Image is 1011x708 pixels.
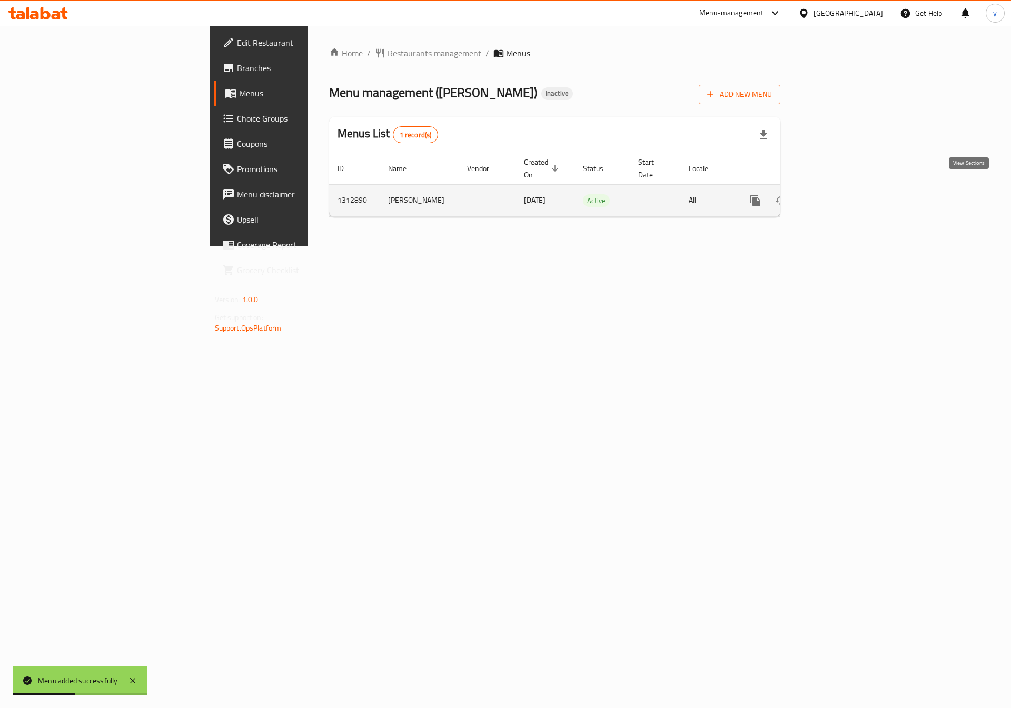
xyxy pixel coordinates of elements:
span: Name [388,162,420,175]
span: ID [338,162,358,175]
span: Branches [237,62,370,74]
div: Active [583,194,610,207]
li: / [485,47,489,59]
span: Created On [524,156,562,181]
a: Support.OpsPlatform [215,321,282,335]
button: Change Status [768,188,794,213]
span: Start Date [638,156,668,181]
a: Choice Groups [214,106,379,131]
div: Menu added successfully [38,675,118,686]
span: Active [583,195,610,207]
div: [GEOGRAPHIC_DATA] [814,7,883,19]
td: - [630,184,680,216]
a: Upsell [214,207,379,232]
div: Export file [751,122,776,147]
a: Menu disclaimer [214,182,379,207]
span: Restaurants management [388,47,481,59]
span: Get support on: [215,311,263,324]
div: Total records count [393,126,439,143]
span: Status [583,162,617,175]
span: y [993,7,997,19]
span: Grocery Checklist [237,264,370,276]
span: Menus [239,87,370,99]
span: Menu disclaimer [237,188,370,201]
span: Coverage Report [237,238,370,251]
span: Add New Menu [707,88,772,101]
table: enhanced table [329,153,853,217]
button: Add New Menu [699,85,780,104]
a: Promotions [214,156,379,182]
td: All [680,184,735,216]
span: [DATE] [524,193,546,207]
a: Menus [214,81,379,106]
span: Menu management ( [PERSON_NAME] ) [329,81,537,104]
div: Inactive [541,87,573,100]
span: Coupons [237,137,370,150]
span: Menus [506,47,530,59]
span: Choice Groups [237,112,370,125]
a: Restaurants management [375,47,481,59]
span: Vendor [467,162,503,175]
span: Locale [689,162,722,175]
a: Edit Restaurant [214,30,379,55]
a: Coverage Report [214,232,379,257]
span: 1.0.0 [242,293,259,306]
span: Promotions [237,163,370,175]
nav: breadcrumb [329,47,780,59]
div: Menu-management [699,7,764,19]
a: Grocery Checklist [214,257,379,283]
td: [PERSON_NAME] [380,184,459,216]
a: Coupons [214,131,379,156]
span: 1 record(s) [393,130,438,140]
a: Branches [214,55,379,81]
span: Upsell [237,213,370,226]
h2: Menus List [338,126,438,143]
span: Version: [215,293,241,306]
th: Actions [735,153,853,185]
span: Edit Restaurant [237,36,370,49]
span: Inactive [541,89,573,98]
button: more [743,188,768,213]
